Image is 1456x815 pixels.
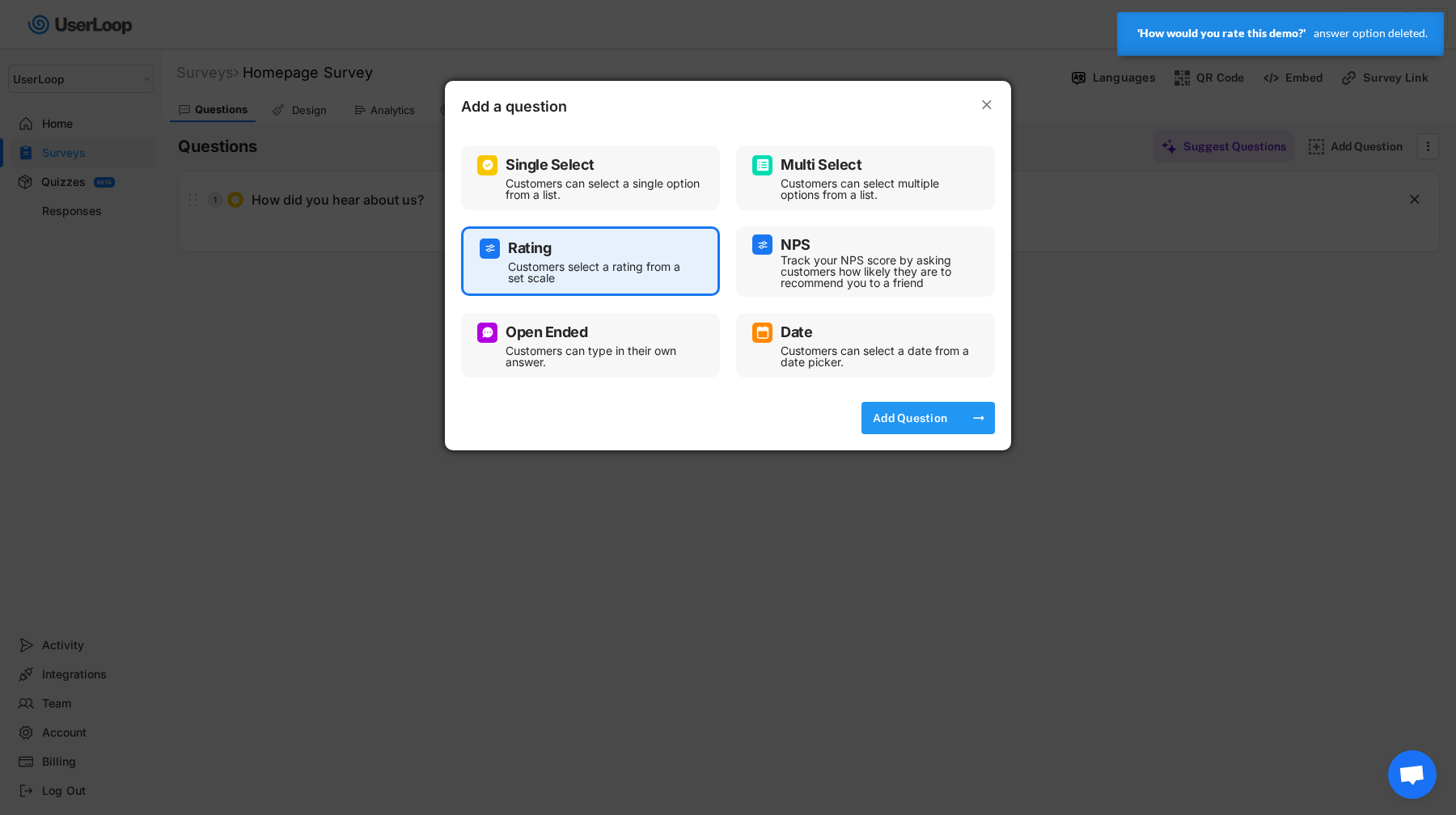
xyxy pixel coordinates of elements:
[781,178,975,201] div: Customers can select multiple options from a list.
[756,239,769,251] img: AdjustIcon.svg
[781,158,861,172] div: Multi Select
[781,238,811,252] div: NPS
[982,96,992,113] text: 
[756,326,769,339] img: CalendarMajor.svg
[781,325,812,340] div: Date
[1388,750,1437,799] div: Open chat
[781,345,975,368] div: Customers can select a date from a date picker.
[781,255,975,289] div: Track your NPS score by asking customers how likely they are to recommend you to a friend
[481,158,494,171] img: CircleTickMinorWhite.svg
[1137,27,1306,40] strong: 'How would you rate this demo?'
[508,241,551,255] div: Rating
[506,158,595,172] div: Single Select
[756,158,769,171] img: ListMajor.svg
[971,410,987,426] button: arrow_right_alt
[484,242,497,255] img: AdjustIcon.svg
[979,97,995,113] button: 
[481,326,494,339] img: ConversationMinor.svg
[870,411,950,425] div: Add Question
[506,178,700,201] div: Customers can select a single option from a list.
[506,325,587,340] div: Open Ended
[461,97,623,121] div: Add a question
[506,345,700,368] div: Customers can type in their own answer.
[508,261,697,284] div: Customers select a rating from a set scale
[1314,27,1428,40] p: answer option deleted.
